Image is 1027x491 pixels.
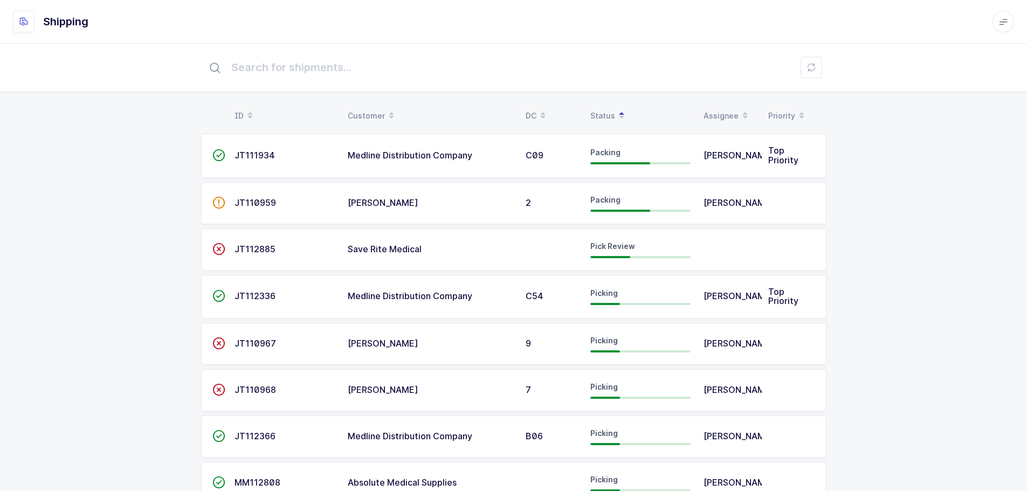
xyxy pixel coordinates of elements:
span: Picking [590,382,618,391]
span:  [212,197,225,208]
span: JT112366 [235,431,275,441]
span:  [212,150,225,161]
span: [PERSON_NAME] [704,197,774,208]
span: JT112885 [235,244,275,254]
span: Save Rite Medical [348,244,422,254]
span: Top Priority [768,286,798,307]
span: Medline Distribution Company [348,150,472,161]
span: Pick Review [590,241,635,251]
span: JT110968 [235,384,276,395]
span: Picking [590,428,618,438]
input: Search for shipments... [201,50,826,85]
span:  [212,384,225,395]
div: Customer [348,107,513,125]
span: Packing [590,195,621,204]
span: JT111934 [235,150,275,161]
span: C54 [526,291,543,301]
span: 2 [526,197,531,208]
span: 7 [526,384,531,395]
span:  [212,244,225,254]
span: C09 [526,150,543,161]
span:  [212,338,225,349]
span: Picking [590,475,618,484]
span:  [212,291,225,301]
span:  [212,431,225,441]
div: Priority [768,107,820,125]
span: Absolute Medical Supplies [348,477,457,488]
span: [PERSON_NAME] [704,338,774,349]
div: Status [590,107,691,125]
div: ID [235,107,335,125]
span: [PERSON_NAME] [704,477,774,488]
span: Packing [590,148,621,157]
span: B06 [526,431,543,441]
span: [PERSON_NAME] [704,150,774,161]
h1: Shipping [43,13,88,30]
span: [PERSON_NAME] [704,384,774,395]
span: [PERSON_NAME] [704,291,774,301]
span: [PERSON_NAME] [348,338,418,349]
span: JT110959 [235,197,276,208]
span: [PERSON_NAME] [348,384,418,395]
div: DC [526,107,577,125]
span: Medline Distribution Company [348,431,472,441]
span: JT112336 [235,291,275,301]
span: Picking [590,336,618,345]
span: JT110967 [235,338,276,349]
span: [PERSON_NAME] [704,431,774,441]
span: [PERSON_NAME] [348,197,418,208]
span:  [212,477,225,488]
div: Assignee [704,107,755,125]
span: Medline Distribution Company [348,291,472,301]
span: Top Priority [768,145,798,165]
span: MM112808 [235,477,280,488]
span: Picking [590,288,618,298]
span: 9 [526,338,531,349]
